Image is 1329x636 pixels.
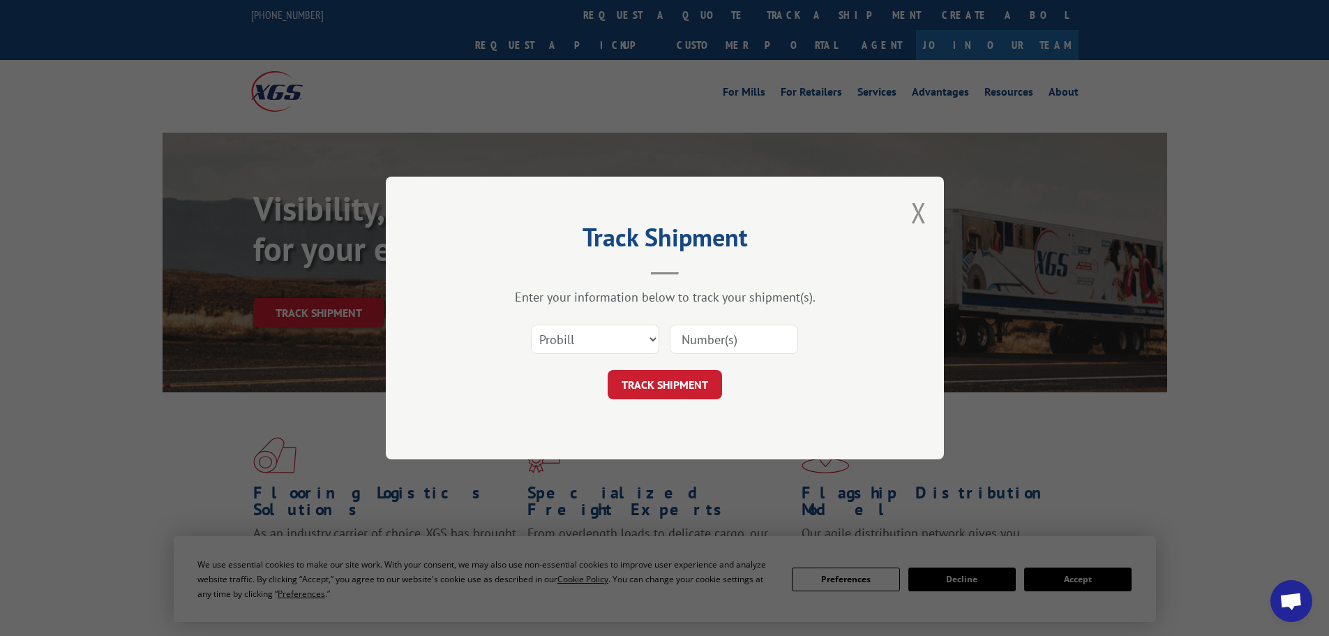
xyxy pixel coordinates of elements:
button: Close modal [911,194,926,231]
h2: Track Shipment [456,228,874,254]
input: Number(s) [670,325,798,354]
div: Open chat [1270,580,1312,622]
div: Enter your information below to track your shipment(s). [456,289,874,305]
button: TRACK SHIPMENT [608,370,722,399]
